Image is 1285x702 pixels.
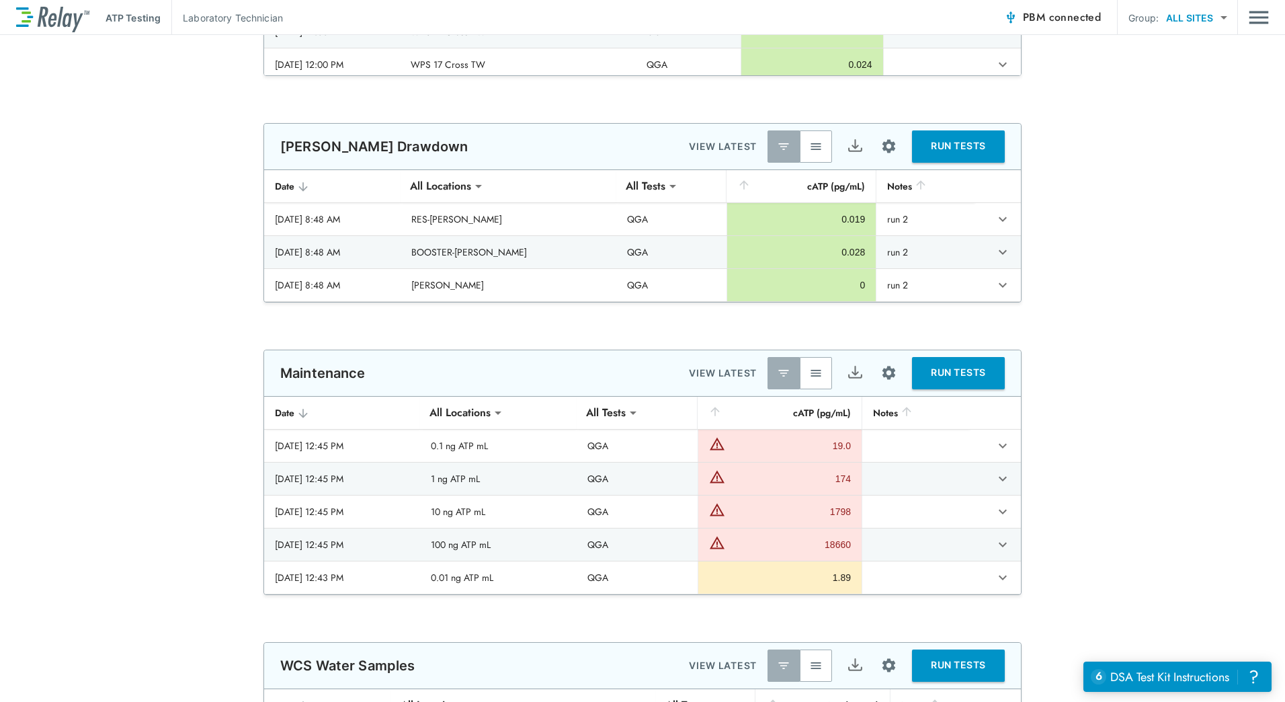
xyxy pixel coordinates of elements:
td: QGA [577,463,698,495]
table: sticky table [264,397,1021,594]
img: Connected Icon [1004,11,1018,24]
td: run 2 [876,269,974,301]
td: [PERSON_NAME] [401,269,616,301]
td: QGA [577,529,698,561]
td: BOOSTER-[PERSON_NAME] [401,236,616,268]
td: WPS 17 Cross TW [400,48,636,81]
td: QGA [577,496,698,528]
div: [DATE] 12:45 PM [275,538,409,551]
div: All Tests [616,173,675,200]
td: 0.1 ng ATP mL [420,430,577,462]
div: 18660 [729,538,851,551]
div: [DATE] 12:45 PM [275,472,409,485]
img: Latest [777,366,790,380]
td: 0.01 ng ATP mL [420,561,577,594]
div: Notes [873,405,959,421]
th: Date [264,397,420,430]
div: Notes [887,178,963,194]
div: 1798 [729,505,851,518]
iframe: Resource center [1083,662,1272,692]
div: [DATE] 8:48 AM [275,278,390,292]
div: All Locations [401,173,481,200]
p: Laboratory Technician [183,11,283,25]
p: VIEW LATEST [689,139,757,155]
button: expand row [991,500,1014,523]
div: [DATE] 8:48 AM [275,212,390,226]
td: QGA [577,430,698,462]
div: [DATE] 12:43 PM [275,571,409,584]
td: run 2 [876,236,974,268]
img: Warning [709,469,725,485]
img: Settings Icon [880,364,897,381]
td: QGA [616,269,727,301]
button: expand row [991,53,1014,76]
p: VIEW LATEST [689,658,757,674]
img: Settings Icon [880,138,897,155]
button: expand row [991,533,1014,556]
div: 19.0 [729,439,851,453]
img: Latest [777,140,790,153]
th: Date [264,170,401,203]
td: 10 ng ATP mL [420,496,577,528]
button: Export [839,130,871,163]
table: sticky table [264,170,1021,302]
p: Group: [1128,11,1159,25]
p: VIEW LATEST [689,365,757,381]
div: [DATE] 12:45 PM [275,439,409,453]
p: Maintenance [280,365,366,381]
img: Latest [777,659,790,672]
td: 100 ng ATP mL [420,529,577,561]
p: ATP Testing [106,11,161,25]
div: 0.024 [752,58,872,71]
button: Export [839,357,871,389]
button: expand row [991,566,1014,589]
img: Warning [709,535,725,551]
button: Export [839,650,871,682]
button: expand row [991,241,1014,264]
td: RES-[PERSON_NAME] [401,203,616,235]
div: [DATE] 12:00 PM [275,58,389,71]
img: Export Icon [847,657,864,674]
div: cATP (pg/mL) [708,405,851,421]
div: [DATE] 12:45 PM [275,505,409,518]
td: QGA [616,203,727,235]
div: All Tests [577,399,635,426]
div: 1.89 [709,571,851,584]
img: View All [809,140,823,153]
img: Export Icon [847,364,864,381]
div: [DATE] 8:48 AM [275,245,390,259]
td: QGA [636,48,741,81]
button: PBM connected [999,4,1106,31]
button: RUN TESTS [912,357,1005,389]
button: Site setup [871,648,907,683]
button: expand row [991,434,1014,457]
span: connected [1049,9,1102,25]
td: QGA [577,561,698,594]
img: LuminUltra Relay [16,3,89,32]
div: 0.019 [738,212,865,226]
img: Warning [709,436,725,452]
td: 1 ng ATP mL [420,463,577,495]
td: run 2 [876,203,974,235]
img: View All [809,366,823,380]
button: Main menu [1249,5,1269,30]
button: expand row [991,208,1014,231]
img: Settings Icon [880,657,897,674]
p: WCS Water Samples [280,658,415,674]
div: 0.028 [738,245,865,259]
img: View All [809,659,823,672]
button: RUN TESTS [912,130,1005,163]
div: All Locations [420,399,500,426]
button: expand row [991,274,1014,297]
td: QGA [616,236,727,268]
div: 0 [738,278,865,292]
p: [PERSON_NAME] Drawdown [280,139,468,155]
button: Site setup [871,128,907,164]
button: RUN TESTS [912,650,1005,682]
button: Site setup [871,355,907,391]
div: 174 [729,472,851,485]
div: cATP (pg/mL) [737,178,865,194]
button: expand row [991,467,1014,490]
